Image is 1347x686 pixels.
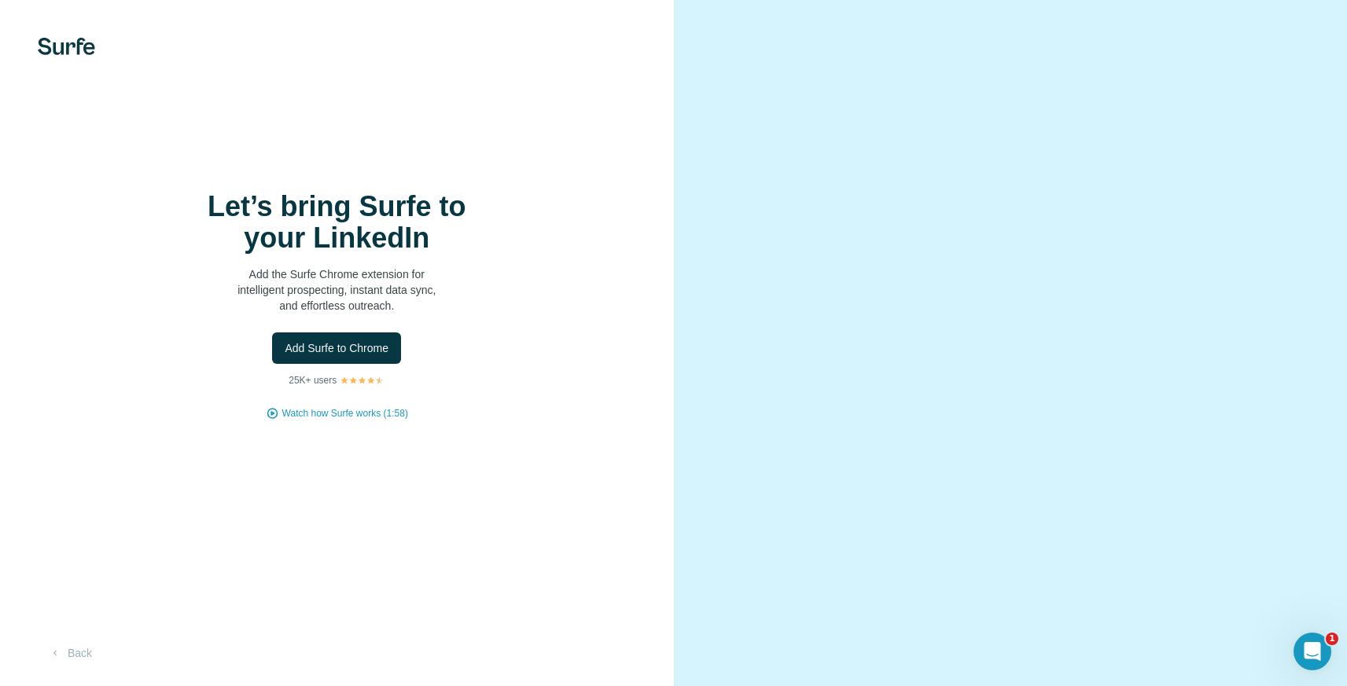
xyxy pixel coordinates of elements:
button: Watch how Surfe works (1:58) [282,406,408,420]
p: 25K+ users [289,373,337,387]
p: Add the Surfe Chrome extension for intelligent prospecting, instant data sync, and effortless out... [179,266,494,314]
span: 1 [1326,633,1338,645]
iframe: Intercom live chat [1294,633,1331,670]
img: Surfe's logo [38,38,95,55]
button: Back [38,639,103,667]
h1: Let’s bring Surfe to your LinkedIn [179,191,494,254]
img: Rating Stars [340,376,385,385]
span: Add Surfe to Chrome [285,340,388,356]
button: Add Surfe to Chrome [272,332,401,364]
